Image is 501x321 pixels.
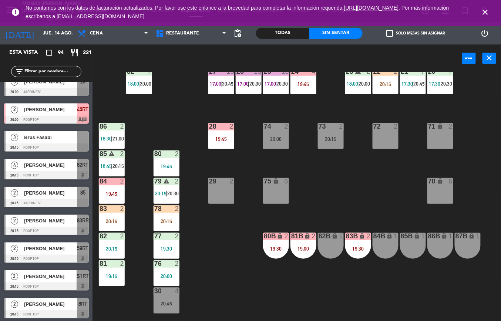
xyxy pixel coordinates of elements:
[77,160,89,169] span: 82RT
[277,233,283,239] i: lock
[77,216,89,225] span: 83RR
[254,68,262,75] div: 13
[175,150,179,157] div: 2
[111,136,112,142] span: |
[138,81,140,87] span: |
[78,300,87,308] span: 8RT
[112,136,124,142] span: 21:00
[83,49,92,57] span: 221
[414,233,420,239] i: lock
[465,53,474,62] i: power_input
[394,123,399,130] div: 2
[309,28,363,39] div: Sin sentar
[24,245,77,252] span: [PERSON_NAME]
[11,8,20,17] i: error
[421,68,426,75] div: 7
[99,274,125,279] div: 19:15
[481,29,490,38] i: power_settings_new
[120,205,125,212] div: 2
[332,233,338,239] i: lock
[90,31,103,36] span: Cena
[24,133,77,141] span: Brus Fasabi
[208,136,234,142] div: 19:45
[290,246,316,251] div: 19:00
[100,136,112,142] span: 18:30
[345,246,371,251] div: 19:30
[339,123,344,130] div: 2
[441,233,447,239] i: lock
[476,233,481,239] div: 1
[285,233,289,239] div: 2
[24,217,77,225] span: [PERSON_NAME]
[394,233,399,239] div: 1
[24,300,77,308] span: [PERSON_NAME]
[227,68,234,75] div: 13
[120,178,125,185] div: 2
[318,136,344,142] div: 20:15
[11,78,18,86] span: 5
[120,233,125,239] div: 2
[449,233,453,239] div: 1
[277,81,288,87] span: 20:30
[154,233,155,239] div: 77
[11,162,18,169] span: 4
[175,288,179,294] div: 4
[273,178,279,184] i: lock
[77,244,89,253] span: 59RT
[291,233,292,239] div: 81B
[481,8,490,17] i: close
[100,163,112,169] span: 18:45
[386,233,393,239] i: lock
[428,178,428,185] div: 70
[63,29,72,38] i: arrow_drop_down
[230,123,234,130] div: 2
[120,123,125,130] div: 2
[421,233,426,239] div: 1
[237,81,249,87] span: 17:00
[275,81,277,87] span: |
[24,106,77,113] span: [PERSON_NAME]
[77,105,89,114] span: 45RT
[359,233,365,239] i: lock
[387,30,393,37] span: check_box_outline_blank
[11,273,18,280] span: 2
[285,123,289,130] div: 2
[339,233,344,239] div: 1
[26,5,449,19] span: No contamos con los datos de facturación actualizados. Por favor use este enlance a la brevedad p...
[155,191,167,196] span: 20:15
[154,246,179,251] div: 19:30
[263,246,289,251] div: 19:30
[99,246,125,251] div: 20:15
[140,81,151,87] span: 20:00
[4,48,53,57] div: Esta vista
[367,233,371,239] div: 2
[263,136,289,142] div: 20:00
[285,178,289,185] div: 6
[154,178,155,185] div: 79
[154,219,179,224] div: 20:15
[312,233,316,239] div: 2
[233,29,242,38] span: pending_actions
[428,68,428,75] div: 20
[291,68,292,75] div: 24
[24,67,81,76] input: Filtrar por nombre...
[15,67,24,76] i: filter_list
[429,81,440,87] span: 17:30
[236,68,237,75] div: 26
[359,81,370,87] span: 20:00
[175,205,179,212] div: 2
[485,53,494,62] i: close
[26,5,449,19] a: . Por más información escríbanos a [EMAIL_ADDRESS][DOMAIN_NAME]
[290,82,316,87] div: 19:45
[462,53,476,64] button: power_input
[175,233,179,239] div: 2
